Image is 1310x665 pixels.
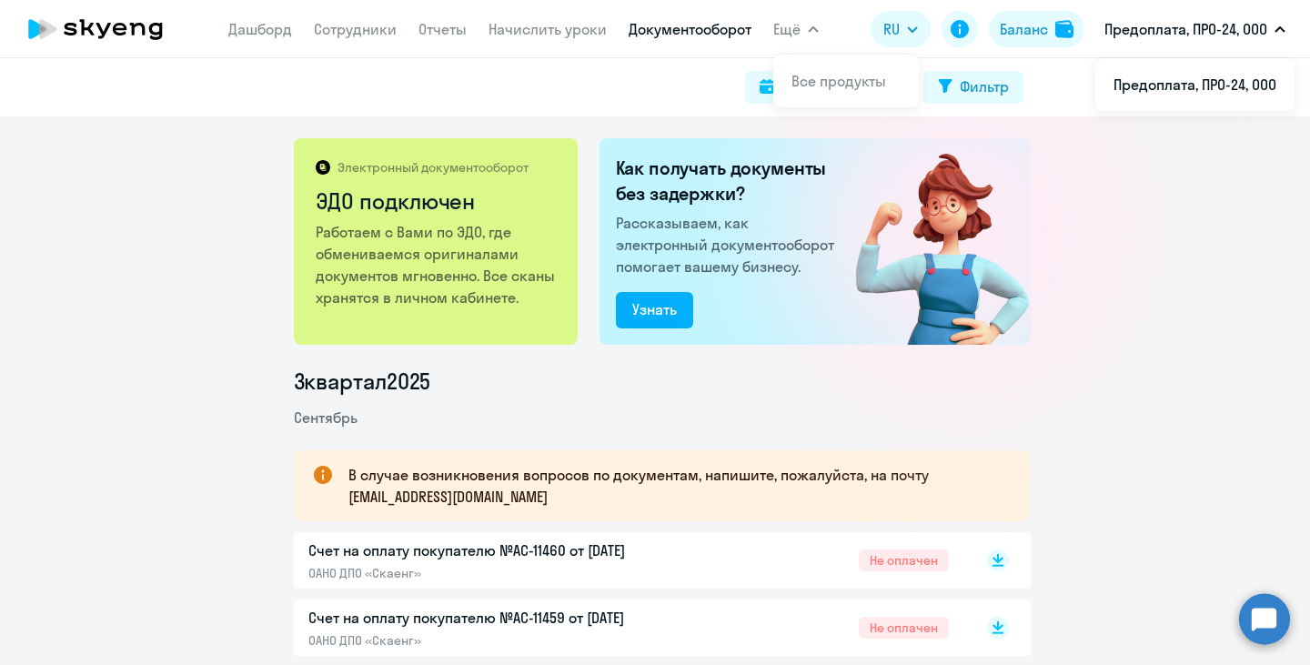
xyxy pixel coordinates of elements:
p: ОАНО ДПО «Скаенг» [308,632,690,649]
div: Фильтр [960,76,1009,97]
div: Баланс [1000,18,1048,40]
div: Узнать [632,298,677,320]
h2: ЭДО подключен [316,186,559,216]
span: Не оплачен [859,549,949,571]
p: Рассказываем, как электронный документооборот помогает вашему бизнесу. [616,212,841,277]
button: Поиск за период [745,71,912,104]
button: Предоплата, ПРО-24, ООО [1095,7,1295,51]
p: Электронный документооборот [338,159,529,176]
img: connected [826,138,1031,345]
span: Не оплачен [859,617,949,639]
a: Счет на оплату покупателю №AC-11459 от [DATE]ОАНО ДПО «Скаенг»Не оплачен [308,607,949,649]
a: Дашборд [228,20,292,38]
a: Начислить уроки [489,20,607,38]
img: balance [1055,20,1073,38]
a: Документооборот [629,20,751,38]
button: Узнать [616,292,693,328]
p: ОАНО ДПО «Скаенг» [308,565,690,581]
button: Ещё [773,11,819,47]
p: В случае возникновения вопросов по документам, напишите, пожалуйста, на почту [EMAIL_ADDRESS][DOM... [348,464,998,508]
p: Счет на оплату покупателю №AC-11460 от [DATE] [308,539,690,561]
a: Сотрудники [314,20,397,38]
button: Фильтр [923,71,1023,104]
a: Счет на оплату покупателю №AC-11460 от [DATE]ОАНО ДПО «Скаенг»Не оплачен [308,539,949,581]
h2: Как получать документы без задержки? [616,156,841,207]
span: RU [883,18,900,40]
ul: Ещё [1095,58,1295,111]
li: 3 квартал 2025 [294,367,1031,396]
p: Счет на оплату покупателю №AC-11459 от [DATE] [308,607,690,629]
span: Сентябрь [294,408,358,427]
span: Ещё [773,18,801,40]
button: RU [871,11,931,47]
a: Отчеты [418,20,467,38]
button: Балансbalance [989,11,1084,47]
p: Работаем с Вами по ЭДО, где обмениваемся оригиналами документов мгновенно. Все сканы хранятся в л... [316,221,559,308]
p: Предоплата, ПРО-24, ООО [1104,18,1267,40]
a: Все продукты [791,72,886,90]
